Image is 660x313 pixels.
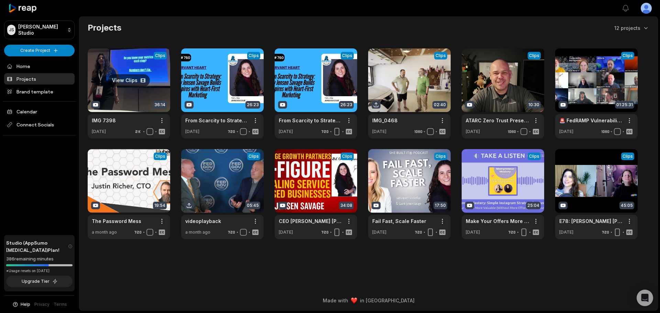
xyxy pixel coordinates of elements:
[279,217,342,225] a: CEO [PERSON_NAME] [PERSON_NAME], Scaling Brands & Building a Marketing Empire, Disrupting the Mar...
[279,117,342,124] a: From Scarcity to Strategy: How [PERSON_NAME] [PERSON_NAME] Builds Empires with Heart-First Marketing
[4,106,75,117] a: Calendar
[466,117,529,124] a: ATARC Zero Trust Presentation
[372,117,398,124] a: IMG_0468
[88,22,121,33] h2: Projects
[92,217,141,225] a: The Password Mess
[4,45,75,56] button: Create Project
[86,297,651,304] div: Made with in [GEOGRAPHIC_DATA]
[4,73,75,85] a: Projects
[4,86,75,97] a: Brand template
[21,301,30,308] span: Help
[54,301,67,308] a: Terms
[372,217,426,225] a: Fail Fast, Scale Faster
[12,301,30,308] button: Help
[637,290,653,306] div: Open Intercom Messenger
[6,239,68,254] span: Studio (AppSumo [MEDICAL_DATA]) Plan!
[466,217,529,225] a: Make Your Offers More Valuable (Without More Effort) with [PERSON_NAME] [PERSON_NAME] | Mompreneu...
[6,268,73,273] div: *Usage resets on [DATE]
[34,301,49,308] a: Privacy
[614,24,649,32] button: 12 projects
[559,217,623,225] a: E78: [PERSON_NAME] [PERSON_NAME], CEO of Savage Growth Partners
[185,217,221,225] a: videoplayback
[6,276,73,287] button: Upgrade Tier
[92,117,116,124] a: IMG 7398
[4,60,75,72] a: Home
[18,24,64,36] p: [PERSON_NAME] Studio
[7,25,15,35] div: JS
[4,119,75,131] span: Connect Socials
[559,117,623,124] a: 🚨 FedRAMP Vulnerability Management Special Event
[6,256,73,262] div: 386 remaining minutes
[351,298,357,304] img: heart emoji
[185,117,249,124] a: From Scarcity to Strategy: How [PERSON_NAME] [PERSON_NAME] Builds Empires with Heart-First Marketing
